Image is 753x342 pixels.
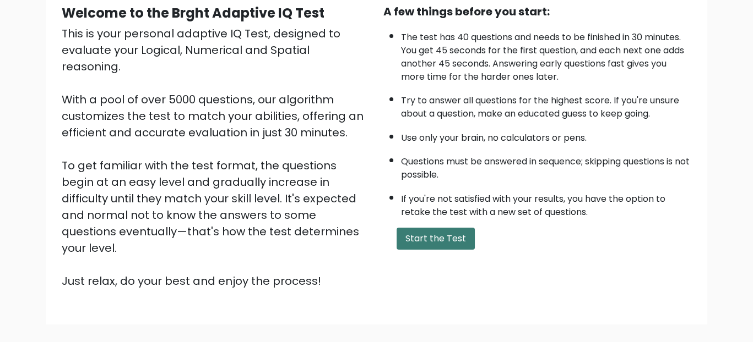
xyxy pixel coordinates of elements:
[401,187,692,219] li: If you're not satisfied with your results, you have the option to retake the test with a new set ...
[383,3,692,20] div: A few things before you start:
[401,126,692,145] li: Use only your brain, no calculators or pens.
[401,89,692,120] li: Try to answer all questions for the highest score. If you're unsure about a question, make an edu...
[62,25,370,289] div: This is your personal adaptive IQ Test, designed to evaluate your Logical, Numerical and Spatial ...
[401,25,692,84] li: The test has 40 questions and needs to be finished in 30 minutes. You get 45 seconds for the firs...
[397,228,475,250] button: Start the Test
[62,4,324,22] b: Welcome to the Brght Adaptive IQ Test
[401,150,692,181] li: Questions must be answered in sequence; skipping questions is not possible.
